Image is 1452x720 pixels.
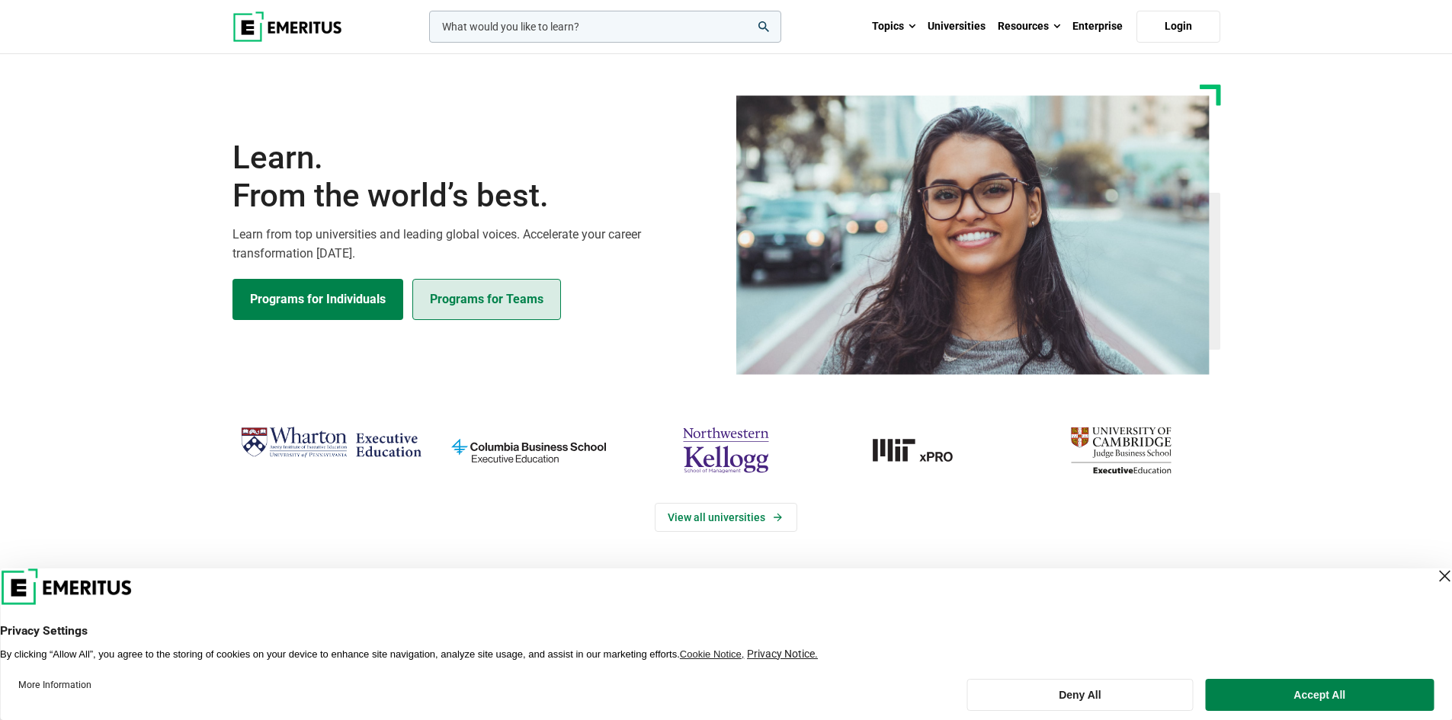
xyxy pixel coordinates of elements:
[429,11,781,43] input: woocommerce-product-search-field-0
[240,421,422,466] img: Wharton Executive Education
[412,279,561,320] a: Explore for Business
[655,503,797,532] a: View Universities
[1136,11,1220,43] a: Login
[832,421,1014,480] a: MIT-xPRO
[736,95,1210,375] img: Learn from the world's best
[232,225,717,264] p: Learn from top universities and leading global voices. Accelerate your career transformation [DATE].
[438,421,620,480] img: columbia-business-school
[232,279,403,320] a: Explore Programs
[635,421,817,480] img: northwestern-kellogg
[1030,421,1212,480] img: cambridge-judge-business-school
[232,177,717,215] span: From the world’s best.
[232,139,717,216] h1: Learn.
[832,421,1014,480] img: MIT xPRO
